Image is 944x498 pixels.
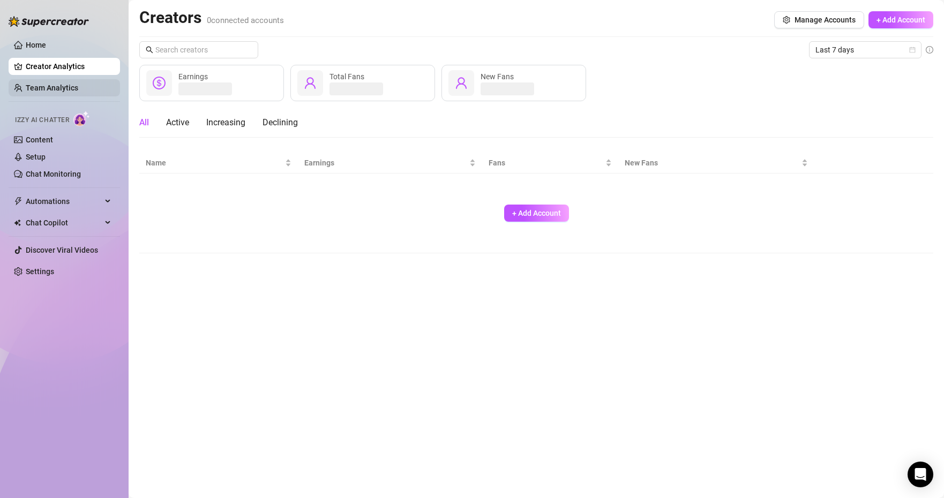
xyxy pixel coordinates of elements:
[26,153,46,161] a: Setup
[26,214,102,231] span: Chat Copilot
[489,157,603,169] span: Fans
[926,46,933,54] span: info-circle
[26,246,98,254] a: Discover Viral Videos
[26,84,78,92] a: Team Analytics
[329,72,364,81] span: Total Fans
[26,135,53,144] a: Content
[206,116,245,129] div: Increasing
[207,16,284,25] span: 0 connected accounts
[26,170,81,178] a: Chat Monitoring
[774,11,864,28] button: Manage Accounts
[512,209,561,217] span: + Add Account
[868,11,933,28] button: + Add Account
[783,16,790,24] span: setting
[482,153,618,173] th: Fans
[155,44,243,56] input: Search creators
[795,16,856,24] span: Manage Accounts
[876,16,925,24] span: + Add Account
[26,41,46,49] a: Home
[166,116,189,129] div: Active
[26,58,111,75] a: Creator Analytics
[9,16,89,27] img: logo-BBDzfeDw.svg
[73,111,90,126] img: AI Chatter
[153,77,166,89] span: dollar-circle
[815,42,915,58] span: Last 7 days
[455,77,468,89] span: user
[15,115,69,125] span: Izzy AI Chatter
[304,77,317,89] span: user
[139,7,284,28] h2: Creators
[908,462,933,487] div: Open Intercom Messenger
[26,193,102,210] span: Automations
[139,116,149,129] div: All
[146,157,283,169] span: Name
[618,153,814,173] th: New Fans
[26,267,54,276] a: Settings
[625,157,799,169] span: New Fans
[178,72,208,81] span: Earnings
[146,46,153,54] span: search
[909,47,916,53] span: calendar
[263,116,298,129] div: Declining
[139,153,298,173] th: Name
[481,72,514,81] span: New Fans
[14,197,23,206] span: thunderbolt
[304,157,467,169] span: Earnings
[14,219,21,227] img: Chat Copilot
[504,205,569,222] button: + Add Account
[298,153,482,173] th: Earnings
